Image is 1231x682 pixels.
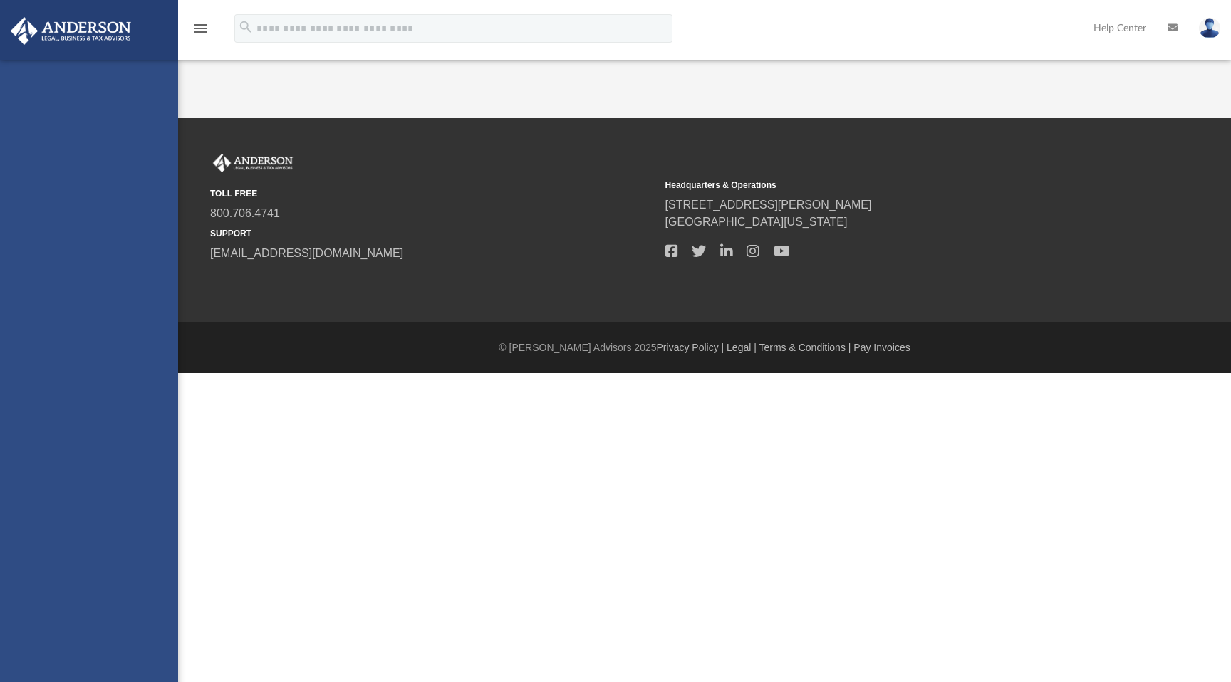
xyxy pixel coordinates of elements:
[210,247,403,259] a: [EMAIL_ADDRESS][DOMAIN_NAME]
[727,342,757,353] a: Legal |
[210,187,655,200] small: TOLL FREE
[210,227,655,240] small: SUPPORT
[1199,18,1220,38] img: User Pic
[238,19,254,35] i: search
[210,207,280,219] a: 800.706.4741
[210,154,296,172] img: Anderson Advisors Platinum Portal
[192,20,209,37] i: menu
[657,342,724,353] a: Privacy Policy |
[759,342,851,353] a: Terms & Conditions |
[178,340,1231,355] div: © [PERSON_NAME] Advisors 2025
[665,216,848,228] a: [GEOGRAPHIC_DATA][US_STATE]
[192,27,209,37] a: menu
[6,17,135,45] img: Anderson Advisors Platinum Portal
[853,342,910,353] a: Pay Invoices
[665,199,872,211] a: [STREET_ADDRESS][PERSON_NAME]
[665,179,1111,192] small: Headquarters & Operations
